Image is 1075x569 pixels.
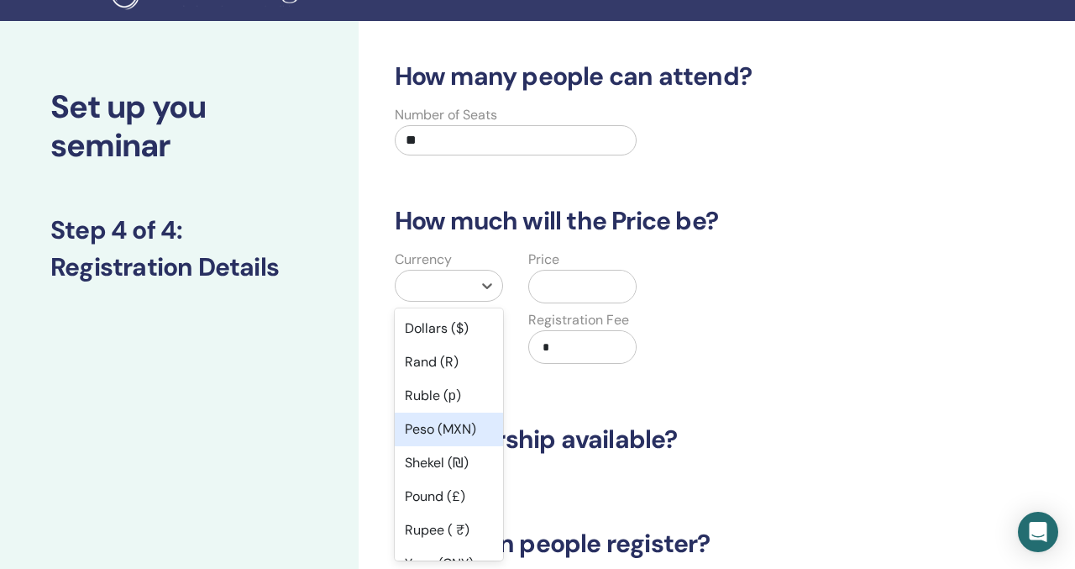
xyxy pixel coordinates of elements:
[50,215,308,245] h3: Step 4 of 4 :
[1018,512,1058,552] div: Open Intercom Messenger
[395,514,503,547] div: Rupee ( ₹)
[50,252,308,282] h3: Registration Details
[395,250,452,270] label: Currency
[395,379,503,413] div: Ruble (р)
[50,88,308,165] h2: Set up you seminar
[395,446,503,480] div: Shekel (₪)
[385,61,940,92] h3: How many people can attend?
[528,310,629,330] label: Registration Fee
[395,480,503,514] div: Pound (£)
[395,312,503,345] div: Dollars ($)
[385,424,940,455] h3: Is scholarship available?
[385,529,940,559] h3: When can people register?
[395,345,503,379] div: Rand (R)
[395,105,497,125] label: Number of Seats
[395,413,503,446] div: Peso (MXN)
[528,250,559,270] label: Price
[385,206,940,236] h3: How much will the Price be?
